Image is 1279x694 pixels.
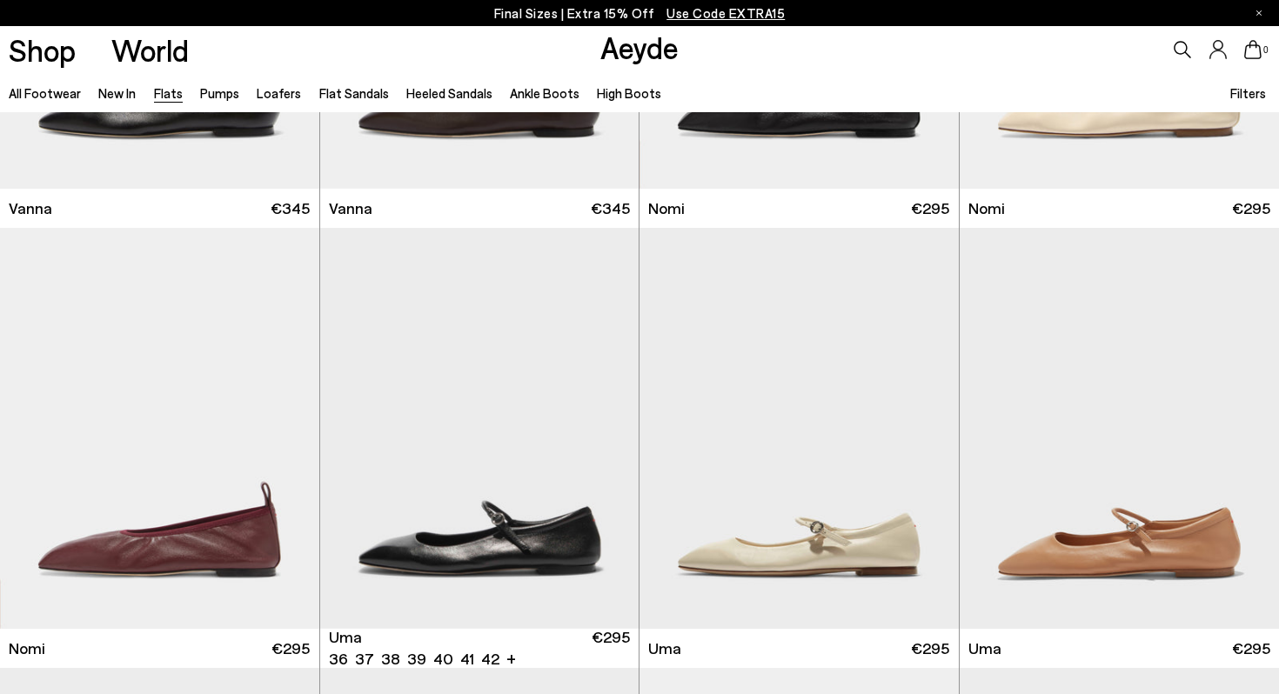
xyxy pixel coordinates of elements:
a: Aeyde [600,29,679,65]
span: €295 [911,637,949,659]
span: Nomi [968,197,1005,219]
span: €345 [591,197,630,219]
a: Flats [154,85,183,101]
span: Vanna [9,197,52,219]
a: Nomi €295 [639,189,959,228]
a: World [111,35,189,65]
span: Filters [1230,85,1266,101]
li: 38 [381,648,400,670]
li: 39 [407,648,426,670]
span: €295 [592,626,630,670]
span: 0 [1262,45,1270,55]
span: €295 [911,197,949,219]
span: Uma [329,626,362,648]
li: 42 [481,648,499,670]
li: 36 [329,648,348,670]
li: 37 [355,648,374,670]
span: Navigate to /collections/ss25-final-sizes [666,5,785,21]
a: All Footwear [9,85,81,101]
span: €295 [271,637,310,659]
ul: variant [329,648,494,670]
img: Uma Mary-Jane Flats [639,228,959,629]
a: New In [98,85,136,101]
a: Pumps [200,85,239,101]
li: 40 [433,648,453,670]
a: Next slide Previous slide [320,228,639,629]
a: Uma €295 [639,629,959,668]
a: Shop [9,35,76,65]
span: Vanna [329,197,372,219]
a: 0 [1244,40,1262,59]
span: €295 [1232,197,1270,219]
a: Uma 36 37 38 39 40 41 42 + €295 [320,629,639,668]
a: High Boots [597,85,661,101]
li: + [506,646,516,670]
span: Uma [968,637,1001,659]
a: Vanna €345 [320,189,639,228]
span: Uma [648,637,681,659]
div: 1 / 6 [320,228,639,629]
img: Uma Mary-Jane Flats [320,228,639,629]
a: Flat Sandals [319,85,389,101]
span: €295 [1232,637,1270,659]
a: Ankle Boots [510,85,579,101]
li: 41 [460,648,474,670]
span: €345 [271,197,310,219]
p: Final Sizes | Extra 15% Off [494,3,786,24]
a: Heeled Sandals [406,85,492,101]
a: Loafers [257,85,301,101]
span: Nomi [9,637,45,659]
span: Nomi [648,197,685,219]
